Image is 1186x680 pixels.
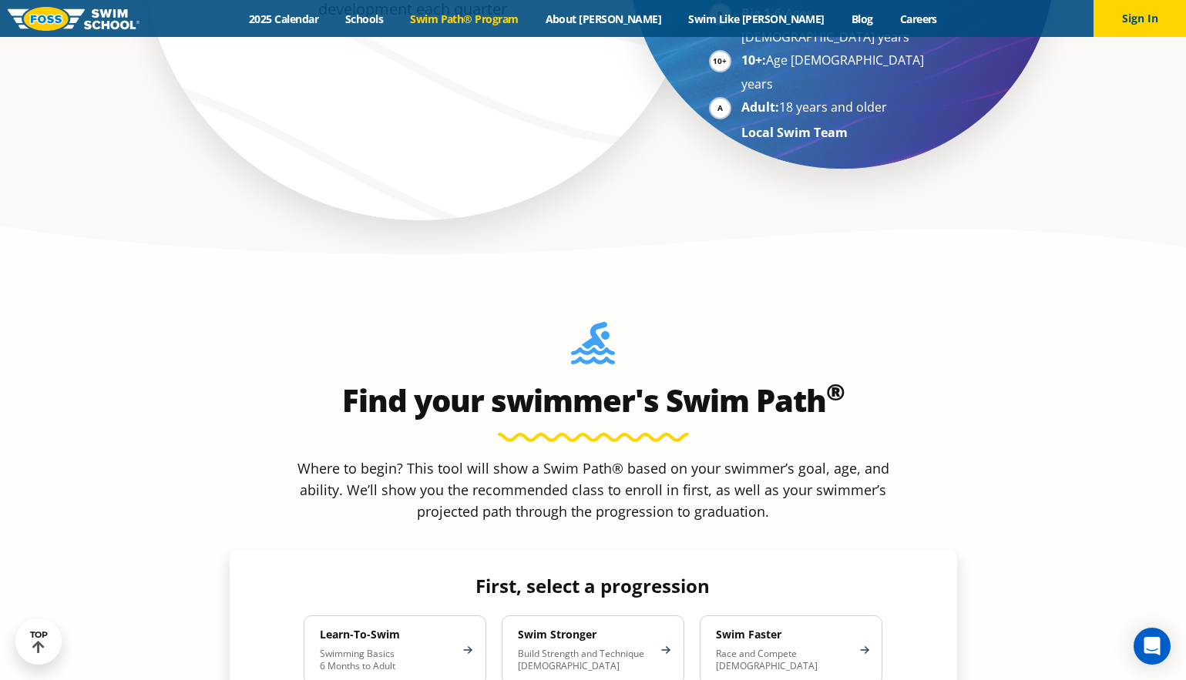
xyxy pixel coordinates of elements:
[675,12,838,26] a: Swim Like [PERSON_NAME]
[741,96,930,120] li: 18 years and older
[518,648,653,672] p: Build Strength and Technique [DEMOGRAPHIC_DATA]
[1134,628,1171,665] div: Open Intercom Messenger
[397,12,532,26] a: Swim Path® Program
[826,376,845,407] sup: ®
[236,12,332,26] a: 2025 Calendar
[230,382,957,419] h2: Find your swimmer's Swim Path
[838,12,886,26] a: Blog
[291,457,895,522] p: Where to begin? This tool will show a Swim Path® based on your swimmer’s goal, age, and ability. ...
[332,12,397,26] a: Schools
[320,628,455,641] h4: Learn-To-Swim
[532,12,675,26] a: About [PERSON_NAME]
[571,322,615,374] img: Foss-Location-Swimming-Pool-Person.svg
[30,630,48,654] div: TOP
[886,12,950,26] a: Careers
[320,648,455,672] p: Swimming Basics 6 Months to Adult
[741,49,930,95] li: Age [DEMOGRAPHIC_DATA] years
[716,628,851,641] h4: Swim Faster
[741,99,779,116] strong: Adult:
[716,648,851,672] p: Race and Compete [DEMOGRAPHIC_DATA]
[8,7,139,31] img: FOSS Swim School Logo
[741,52,766,69] strong: 10+:
[291,575,895,597] h4: First, select a progression
[741,124,848,141] strong: Local Swim Team
[518,628,653,641] h4: Swim Stronger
